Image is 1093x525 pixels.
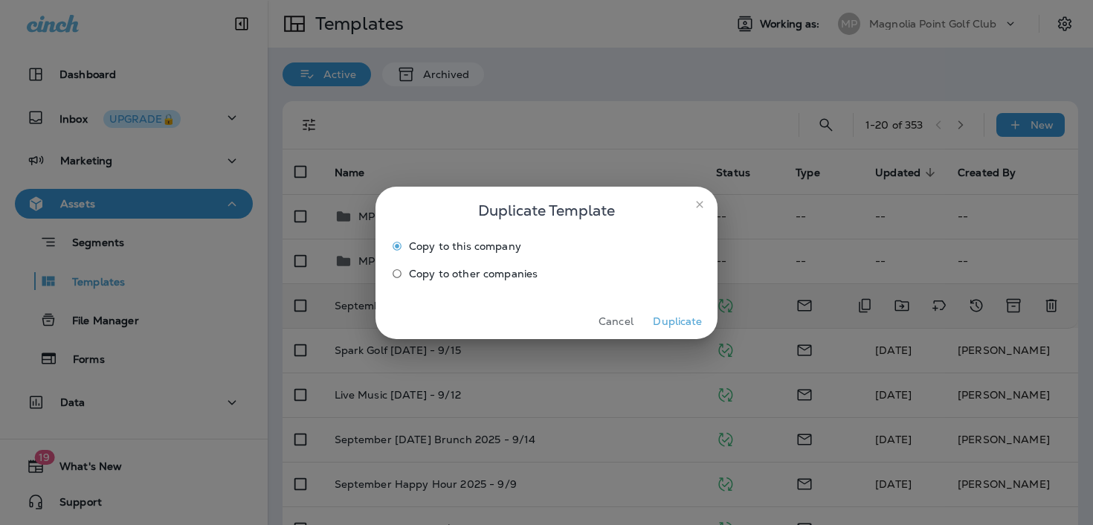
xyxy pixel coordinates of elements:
[688,193,712,216] button: close
[409,268,538,280] span: Copy to other companies
[650,310,706,333] button: Duplicate
[478,199,615,222] span: Duplicate Template
[588,310,644,333] button: Cancel
[409,240,521,252] span: Copy to this company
